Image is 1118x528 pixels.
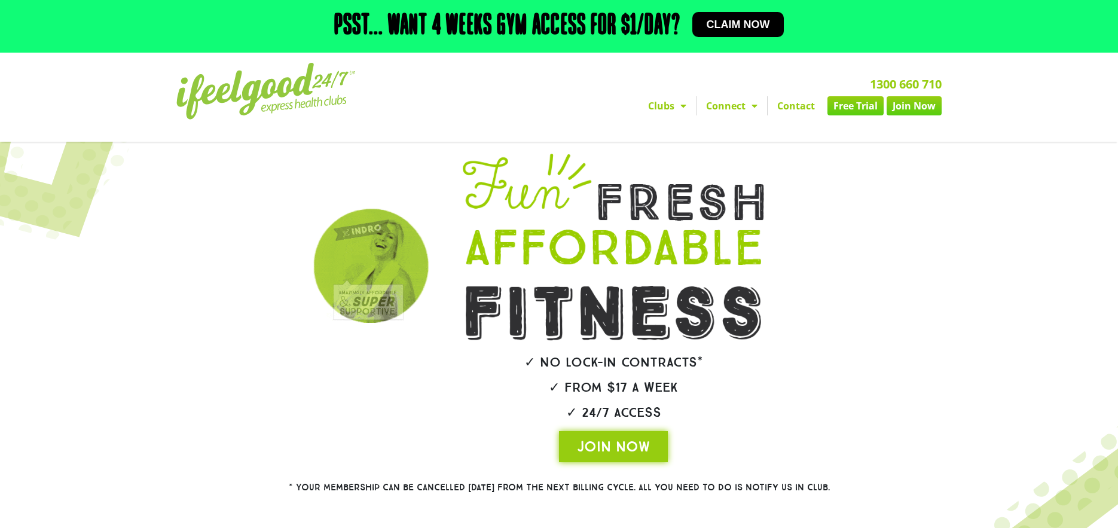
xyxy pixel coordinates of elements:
[577,437,650,456] span: JOIN NOW
[429,356,798,369] h2: ✓ No lock-in contracts*
[692,12,784,37] a: Claim now
[448,96,942,115] nav: Menu
[827,96,884,115] a: Free Trial
[639,96,696,115] a: Clubs
[334,12,680,41] h2: Psst... Want 4 weeks gym access for $1/day?
[768,96,824,115] a: Contact
[245,483,873,492] h2: * Your membership can be cancelled [DATE] from the next billing cycle. All you need to do is noti...
[870,76,942,92] a: 1300 660 710
[559,431,668,462] a: JOIN NOW
[887,96,942,115] a: Join Now
[697,96,767,115] a: Connect
[429,381,798,394] h2: ✓ From $17 a week
[429,406,798,419] h2: ✓ 24/7 Access
[707,19,770,30] span: Claim now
